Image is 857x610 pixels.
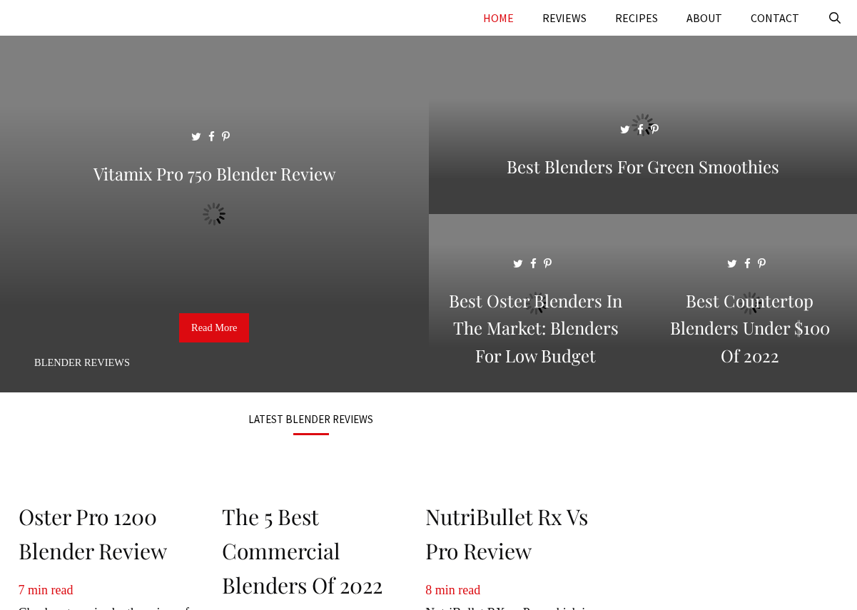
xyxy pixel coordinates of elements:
span: min read [28,583,73,597]
a: Blender Reviews [34,357,130,368]
span: 8 [425,583,432,597]
a: Best Countertop Blenders Under $100 of 2022 [643,375,857,390]
span: min read [435,583,480,597]
h3: LATEST BLENDER REVIEWS [19,414,604,425]
img: The 5 Best Commercial Blenders of 2022 [310,486,311,487]
a: Read More [179,313,249,343]
a: The 5 Best Commercial Blenders of 2022 [222,502,382,599]
a: NutriBullet Rx vs Pro Review [425,502,588,565]
img: Oster Pro 1200 Blender Review [107,486,108,487]
a: Best Oster Blenders in the Market: Blenders for Low Budget [429,375,643,390]
span: 7 [19,583,25,597]
a: Oster Pro 1200 Blender Review [19,502,167,565]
